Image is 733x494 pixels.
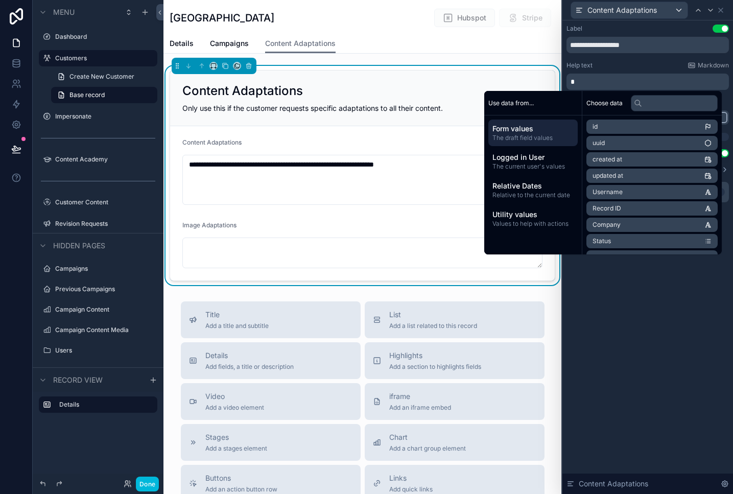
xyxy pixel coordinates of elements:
span: Utility values [492,209,574,220]
span: Content Adaptations [182,138,242,146]
span: Markdown [698,61,729,69]
span: Buttons [205,473,277,483]
button: StagesAdd a stages element [181,424,361,461]
span: Video [205,391,264,402]
span: Stages [205,432,267,442]
span: Base record [69,91,105,99]
button: Content Adaptations [571,2,688,19]
a: Markdown [688,61,729,69]
div: scrollable content [33,392,163,423]
span: Create New Customer [69,73,134,81]
div: scrollable content [566,74,729,90]
span: The current user's values [492,162,574,171]
span: Content Adaptations [579,479,648,489]
span: Add fields, a title or description [205,363,294,371]
h1: [GEOGRAPHIC_DATA] [170,11,274,25]
label: Campaign Content [55,305,151,314]
span: Chart [389,432,466,442]
label: Details [59,401,149,409]
a: Campaigns [210,34,249,55]
span: Use data from... [488,99,534,107]
span: Content Adaptations [587,5,657,15]
span: Relative Dates [492,181,574,191]
span: List [389,310,477,320]
span: Details [170,38,194,49]
label: Content Academy [55,155,151,163]
label: Customer Content [55,198,151,206]
button: DetailsAdd fields, a title or description [181,342,361,379]
div: scrollable content [484,115,582,236]
button: ChartAdd a chart group element [365,424,545,461]
span: Choose data [586,99,623,107]
span: Add a title and subtitle [205,322,269,330]
label: Revision Requests [55,220,151,228]
span: Add a list related to this record [389,322,477,330]
span: Links [389,473,433,483]
span: Add quick links [389,485,433,493]
button: HighlightsAdd a section to highlights fields [365,342,545,379]
a: Create New Customer [51,68,157,85]
span: Record view [53,375,103,385]
span: Content Adaptations [265,38,336,49]
span: Add a stages element [205,444,267,453]
label: Customers [55,54,151,62]
span: Add an iframe embed [389,404,451,412]
span: Details [205,350,294,361]
span: Image Adaptations [182,221,237,229]
button: VideoAdd a video element [181,383,361,420]
span: Highlights [389,350,481,361]
span: Hidden pages [53,241,105,251]
label: Previous Campaigns [55,285,151,293]
span: Relative to the current date [492,191,574,199]
button: Done [136,477,159,491]
a: Details [170,34,194,55]
span: Campaigns [210,38,249,49]
span: The draft field values [492,134,574,142]
span: Menu [53,7,75,17]
span: Title [205,310,269,320]
span: Add a chart group element [389,444,466,453]
label: Campaigns [55,265,151,273]
span: Logged in User [492,152,574,162]
label: Dashboard [55,33,151,41]
label: Help text [566,61,593,69]
span: Only use this if the customer requests specific adaptations to all their content. [182,104,443,112]
span: Add an action button row [205,485,277,493]
span: iframe [389,391,451,402]
label: Impersonate [55,112,151,121]
button: ListAdd a list related to this record [365,301,545,338]
button: iframeAdd an iframe embed [365,383,545,420]
span: Add a video element [205,404,264,412]
span: Form values [492,124,574,134]
span: Add a section to highlights fields [389,363,481,371]
label: Campaign Content Media [55,326,151,334]
h2: Content Adaptations [182,83,303,99]
button: TitleAdd a title and subtitle [181,301,361,338]
div: Label [566,25,582,33]
a: Content Adaptations [265,34,336,54]
label: Users [55,346,151,355]
span: Values to help with actions [492,220,574,228]
a: Base record [51,87,157,103]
